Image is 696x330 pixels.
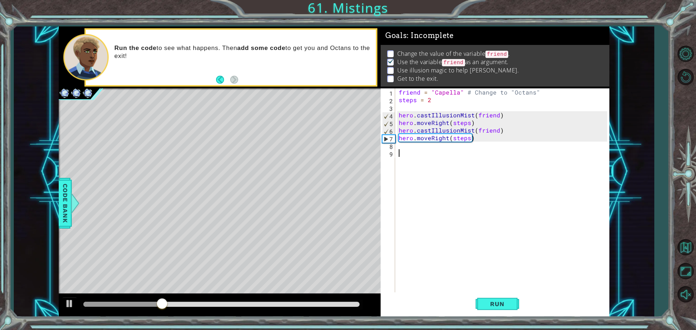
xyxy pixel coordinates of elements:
[675,284,696,305] button: Unmute
[407,31,453,40] span: : Incomplete
[115,45,157,51] strong: Run the code
[382,112,395,120] div: 4
[59,87,70,99] img: Image for 6102e7f128067a00236f7c63
[230,76,238,84] button: Next
[483,300,511,308] span: Run
[115,44,371,60] p: to see what happens. Then to get you and Octans to the exit!
[385,31,454,40] span: Goals
[70,87,82,99] img: Image for 6102e7f128067a00236f7c63
[382,150,395,158] div: 9
[442,59,465,66] code: friend
[397,58,509,67] p: Use the variable as an argument.
[675,66,696,87] button: Restart Level
[62,297,77,312] button: Ctrl + P: Play
[382,105,395,112] div: 3
[476,292,519,315] button: Shift+Enter: Run current code.
[382,128,395,135] div: 6
[382,97,395,105] div: 2
[485,51,508,58] code: friend
[237,45,285,51] strong: add some code
[382,89,395,97] div: 1
[82,87,94,99] img: Image for 6102e7f128067a00236f7c63
[675,237,696,258] button: Back to Map
[675,43,696,64] button: Level Options
[382,120,395,128] div: 5
[675,236,696,260] a: Back to Map
[675,261,696,282] button: Maximize Browser
[216,76,230,84] button: Back
[387,58,394,64] img: Check mark for checkbox
[397,75,439,83] p: Get to the exit.
[382,143,395,150] div: 8
[397,66,519,74] p: Use illusion magic to help [PERSON_NAME].
[382,135,395,143] div: 7
[397,50,510,58] p: Change the value of the variable .
[59,181,71,225] span: Code Bank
